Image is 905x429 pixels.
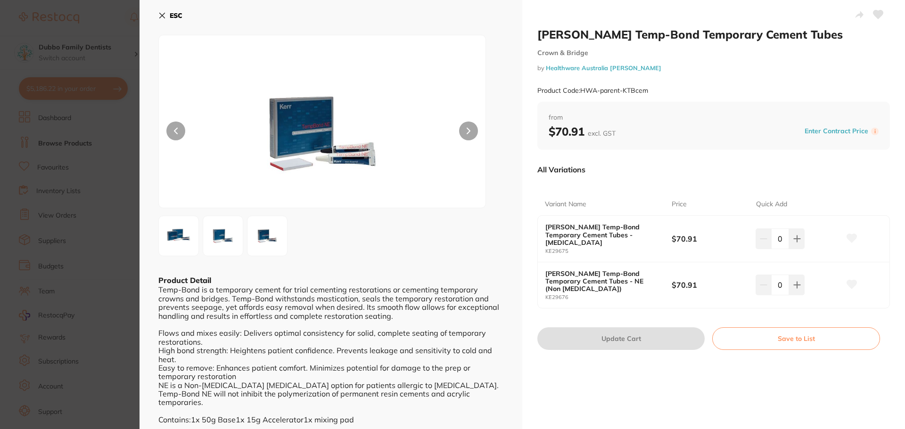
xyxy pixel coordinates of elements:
button: Save to List [712,327,880,350]
b: $70.91 [672,234,748,244]
b: $70.91 [549,124,616,138]
small: KE29675 [545,248,672,254]
img: ZTI5Njc1LmpwZw [206,219,240,253]
img: ZXNfbWFpbi5qcGc [162,219,196,253]
p: Variant Name [545,200,586,209]
small: Product Code: HWA-parent-KTBcem [537,87,648,95]
b: ESC [170,11,182,20]
button: ESC [158,8,182,24]
b: [PERSON_NAME] Temp-Bond Temporary Cement Tubes - [MEDICAL_DATA] [545,223,659,246]
b: [PERSON_NAME] Temp-Bond Temporary Cement Tubes - NE (Non [MEDICAL_DATA]) [545,270,659,292]
b: Product Detail [158,275,211,285]
button: Update Cart [537,327,705,350]
p: Price [672,200,687,209]
small: by [537,65,890,72]
h2: [PERSON_NAME] Temp-Bond Temporary Cement Tubes [537,27,890,41]
small: KE29676 [545,294,672,300]
span: excl. GST [588,129,616,138]
div: Temp-Bond is a temporary cement for trial cementing restorations or cementing temporary crowns an... [158,285,503,424]
a: Healthware Australia [PERSON_NAME] [546,64,661,72]
label: i [871,128,879,135]
p: Quick Add [756,200,787,209]
p: All Variations [537,165,585,174]
img: ZTI5Njc2XzEuanBn [250,219,284,253]
span: from [549,113,879,122]
button: Enter Contract Price [802,127,871,136]
img: ZTI5Njc2XzEuanBn [224,59,420,208]
b: $70.91 [672,280,748,290]
small: Crown & Bridge [537,49,890,57]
